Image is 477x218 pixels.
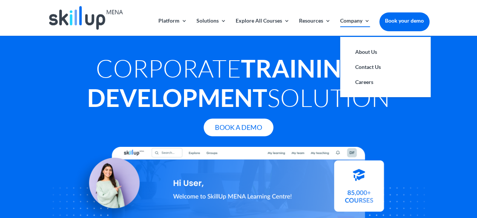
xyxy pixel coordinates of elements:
[196,18,226,36] a: Solutions
[348,59,423,75] a: Contact Us
[379,12,429,29] a: Book your demo
[348,44,423,59] a: About Us
[348,75,423,90] a: Careers
[87,53,381,112] strong: Training & Development
[236,18,290,36] a: Explore All Courses
[299,18,331,36] a: Resources
[49,6,123,30] img: Skillup Mena
[158,18,187,36] a: Platform
[48,53,429,116] h1: Corporate Solution
[439,182,477,218] iframe: Chat Widget
[334,164,384,215] img: Courses library - SkillUp MENA
[204,119,273,136] a: Book A Demo
[340,18,370,36] a: Company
